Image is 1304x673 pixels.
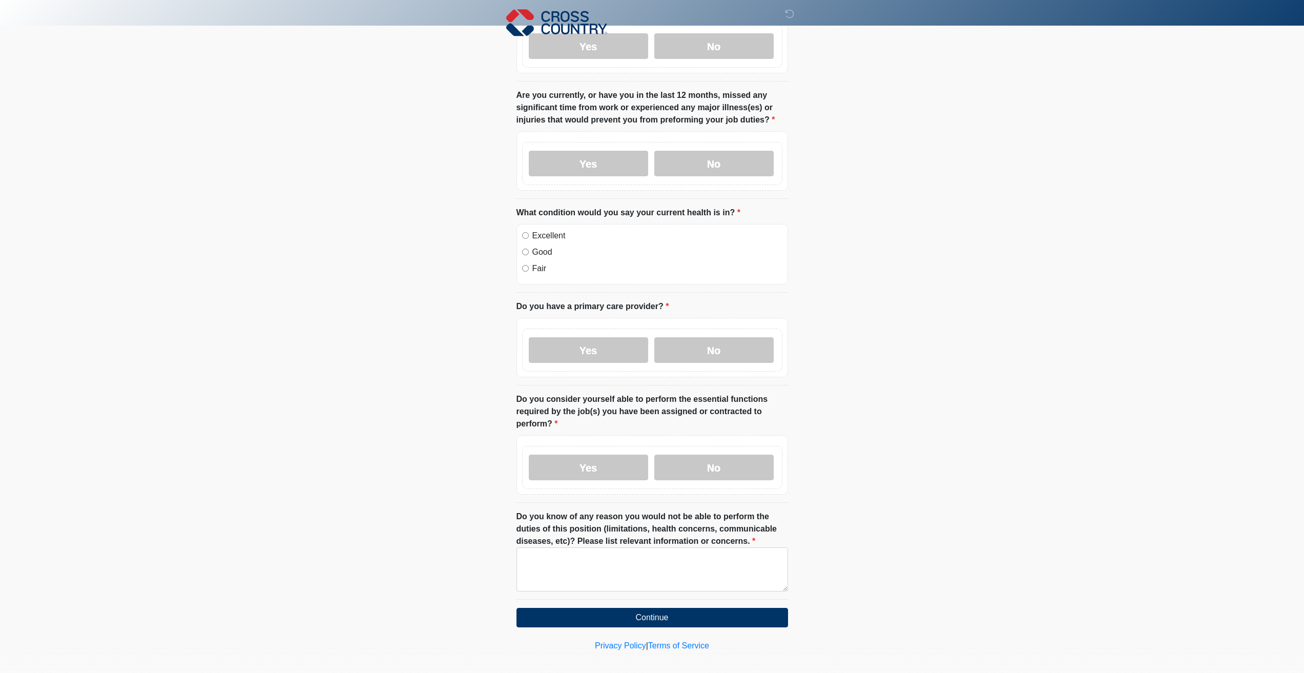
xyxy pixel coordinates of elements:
[516,300,669,313] label: Do you have a primary care provider?
[516,207,740,219] label: What condition would you say your current health is in?
[529,151,648,176] label: Yes
[522,265,529,272] input: Fair
[532,230,782,242] label: Excellent
[654,455,774,480] label: No
[654,151,774,176] label: No
[595,641,646,650] a: Privacy Policy
[529,33,648,59] label: Yes
[516,511,788,547] label: Do you know of any reason you would not be able to perform the duties of this position (limitatio...
[516,608,788,627] button: Continue
[522,249,529,255] input: Good
[516,393,788,430] label: Do you consider yourself able to perform the essential functions required by the job(s) you have ...
[522,232,529,239] input: Excellent
[646,641,648,650] a: |
[654,33,774,59] label: No
[506,8,608,37] img: Cross Country Logo
[648,641,709,650] a: Terms of Service
[529,337,648,363] label: Yes
[532,246,782,258] label: Good
[532,262,782,275] label: Fair
[516,89,788,126] label: Are you currently, or have you in the last 12 months, missed any significant time from work or ex...
[654,337,774,363] label: No
[529,455,648,480] label: Yes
